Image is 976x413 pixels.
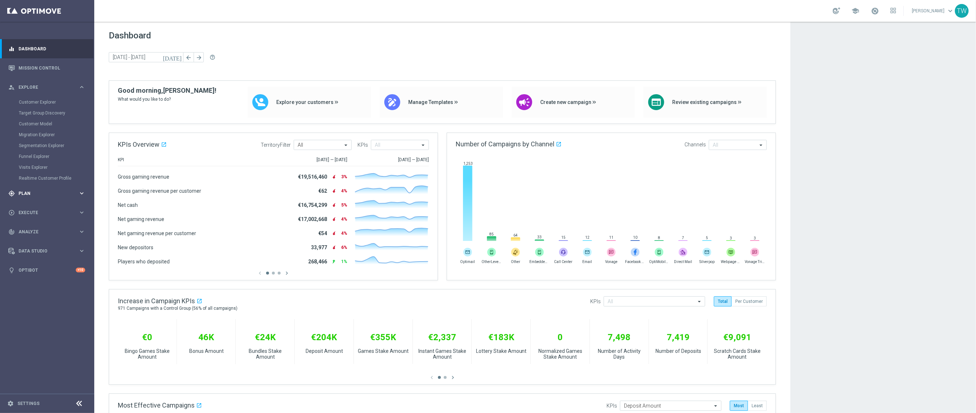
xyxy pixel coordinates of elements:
[19,108,94,118] div: Target Group Discovery
[19,154,75,159] a: Funnel Explorer
[8,260,85,280] div: Optibot
[19,173,94,184] div: Realtime Customer Profile
[19,151,94,162] div: Funnel Explorer
[78,190,85,197] i: keyboard_arrow_right
[7,400,14,407] i: settings
[19,99,75,105] a: Customer Explorer
[8,84,78,91] div: Explore
[8,191,86,196] button: gps_fixed Plan keyboard_arrow_right
[8,209,15,216] i: play_circle_outline
[18,210,78,215] span: Execute
[8,65,86,71] button: Mission Control
[19,110,75,116] a: Target Group Discovery
[19,140,94,151] div: Segmentation Explorer
[8,267,15,274] i: lightbulb
[19,129,94,140] div: Migration Explorer
[18,58,85,78] a: Mission Control
[18,39,85,58] a: Dashboard
[8,210,86,216] button: play_circle_outline Execute keyboard_arrow_right
[851,7,859,15] span: school
[911,5,955,16] a: [PERSON_NAME]keyboard_arrow_down
[8,190,78,197] div: Plan
[8,248,86,254] button: Data Studio keyboard_arrow_right
[18,230,78,234] span: Analyze
[18,85,78,89] span: Explore
[955,4,969,18] div: TW
[8,84,15,91] i: person_search
[19,164,75,170] a: Visits Explorer
[8,46,15,52] i: equalizer
[19,175,75,181] a: Realtime Customer Profile
[8,209,78,216] div: Execute
[8,267,86,273] button: lightbulb Optibot +10
[17,401,40,406] a: Settings
[78,247,85,254] i: keyboard_arrow_right
[19,143,75,149] a: Segmentation Explorer
[8,58,85,78] div: Mission Control
[8,84,86,90] button: person_search Explore keyboard_arrow_right
[18,249,78,253] span: Data Studio
[78,84,85,91] i: keyboard_arrow_right
[8,229,86,235] button: track_changes Analyze keyboard_arrow_right
[19,162,94,173] div: Visits Explorer
[19,121,75,127] a: Customer Model
[8,248,78,254] div: Data Studio
[78,228,85,235] i: keyboard_arrow_right
[18,191,78,196] span: Plan
[8,46,86,52] button: equalizer Dashboard
[19,132,75,138] a: Migration Explorer
[19,97,94,108] div: Customer Explorer
[8,229,15,235] i: track_changes
[8,39,85,58] div: Dashboard
[18,260,76,280] a: Optibot
[19,118,94,129] div: Customer Model
[8,229,78,235] div: Analyze
[76,268,85,272] div: +10
[946,7,954,15] span: keyboard_arrow_down
[8,190,15,197] i: gps_fixed
[78,209,85,216] i: keyboard_arrow_right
